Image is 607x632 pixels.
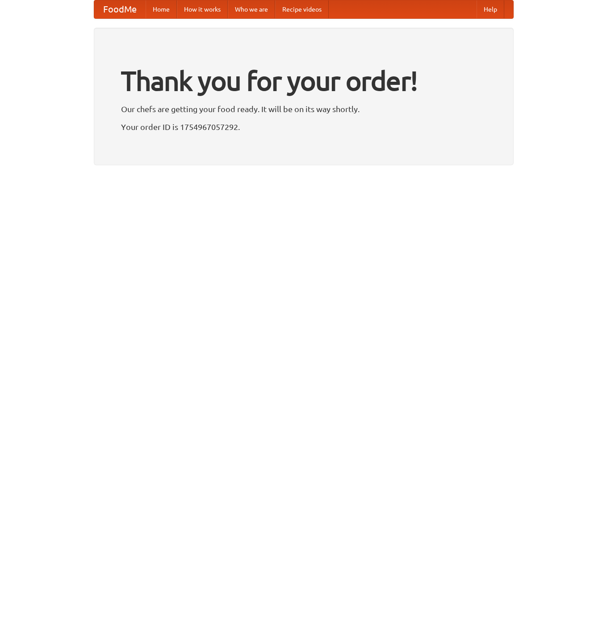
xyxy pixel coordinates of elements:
p: Your order ID is 1754967057292. [121,120,486,134]
a: How it works [177,0,228,18]
a: Who we are [228,0,275,18]
a: FoodMe [94,0,146,18]
h1: Thank you for your order! [121,59,486,102]
a: Home [146,0,177,18]
a: Recipe videos [275,0,329,18]
p: Our chefs are getting your food ready. It will be on its way shortly. [121,102,486,116]
a: Help [477,0,504,18]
